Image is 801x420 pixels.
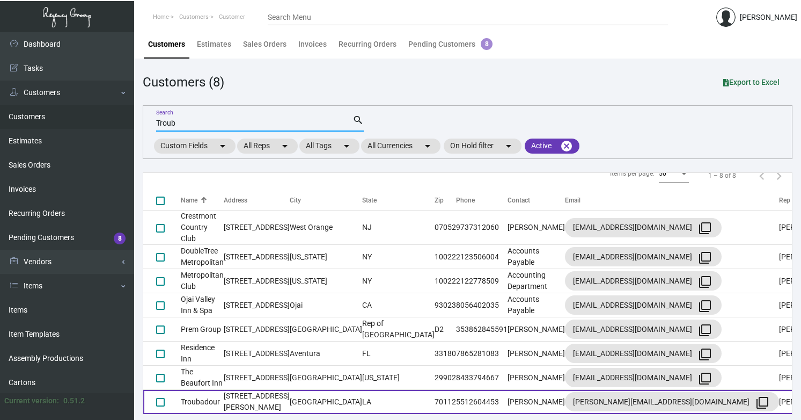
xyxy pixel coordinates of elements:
[456,195,475,205] div: Phone
[435,269,456,293] td: 10022
[699,372,711,385] mat-icon: filter_none
[699,251,711,264] mat-icon: filter_none
[456,269,508,293] td: 2122778509
[502,140,515,153] mat-icon: arrow_drop_down
[435,390,456,414] td: 70112
[508,390,565,414] td: [PERSON_NAME]
[456,195,508,205] div: Phone
[63,395,85,407] div: 0.51.2
[435,342,456,366] td: 33180
[659,170,689,178] mat-select: Items per page:
[508,366,565,390] td: [PERSON_NAME]
[435,245,456,269] td: 10022
[508,293,565,317] td: Accounts Payable
[435,366,456,390] td: 29902
[456,317,508,342] td: 353862845591
[456,245,508,269] td: 2123506004
[508,317,565,342] td: [PERSON_NAME]
[456,342,508,366] td: 7865281083
[756,396,769,409] mat-icon: filter_none
[290,390,362,414] td: [GEOGRAPHIC_DATA]
[181,211,224,245] td: Crestmont Country Club
[699,300,711,313] mat-icon: filter_none
[362,195,435,205] div: State
[278,140,291,153] mat-icon: arrow_drop_down
[181,390,224,414] td: Troubadour
[219,13,245,20] span: Customer
[237,139,298,154] mat-chip: All Reps
[290,342,362,366] td: Aventura
[508,195,530,205] div: Contact
[573,369,714,386] div: [EMAIL_ADDRESS][DOMAIN_NAME]
[456,366,508,390] td: 8433794667
[740,12,797,23] div: [PERSON_NAME]
[290,317,362,342] td: [GEOGRAPHIC_DATA]
[715,73,788,92] button: Export to Excel
[224,317,290,342] td: [STREET_ADDRESS]
[456,293,508,317] td: 8056402035
[339,39,396,50] div: Recurring Orders
[435,195,444,205] div: Zip
[573,219,714,236] div: [EMAIL_ADDRESS][DOMAIN_NAME]
[362,245,435,269] td: NY
[573,272,714,289] div: [EMAIL_ADDRESS][DOMAIN_NAME]
[298,39,327,50] div: Invoices
[699,276,711,288] mat-icon: filter_none
[435,317,456,342] td: D2
[708,171,736,180] div: 1 – 8 of 8
[290,293,362,317] td: Ojai
[525,139,579,154] mat-chip: Active
[197,39,231,50] div: Estimates
[362,342,435,366] td: FL
[181,195,224,205] div: Name
[610,169,655,178] div: Items per page:
[224,342,290,366] td: [STREET_ADDRESS]
[560,140,573,153] mat-icon: cancel
[362,317,435,342] td: Rep of [GEOGRAPHIC_DATA]
[723,78,780,86] span: Export to Excel
[148,39,185,50] div: Customers
[143,73,224,92] div: Customers (8)
[362,366,435,390] td: [US_STATE]
[181,293,224,317] td: Ojai Valley Inn & Spa
[224,293,290,317] td: [STREET_ADDRESS]
[181,245,224,269] td: DoubleTree Metropolitan
[573,296,714,314] div: [EMAIL_ADDRESS][DOMAIN_NAME]
[716,8,736,27] img: admin@bootstrapmaster.com
[181,366,224,390] td: The Beaufort Inn
[299,139,359,154] mat-chip: All Tags
[573,393,771,410] div: [PERSON_NAME][EMAIL_ADDRESS][DOMAIN_NAME]
[224,390,290,414] td: [STREET_ADDRESS][PERSON_NAME]
[224,269,290,293] td: [STREET_ADDRESS]
[508,245,565,269] td: Accounts Payable
[444,139,521,154] mat-chip: On Hold filter
[362,390,435,414] td: LA
[753,167,770,184] button: Previous page
[573,248,714,265] div: [EMAIL_ADDRESS][DOMAIN_NAME]
[573,345,714,362] div: [EMAIL_ADDRESS][DOMAIN_NAME]
[508,211,565,245] td: [PERSON_NAME]
[290,211,362,245] td: West Orange
[153,13,169,20] span: Home
[435,293,456,317] td: 93023
[352,114,364,127] mat-icon: search
[290,195,301,205] div: City
[224,366,290,390] td: [STREET_ADDRESS]
[340,140,353,153] mat-icon: arrow_drop_down
[4,395,59,407] div: Current version:
[154,139,236,154] mat-chip: Custom Fields
[508,195,565,205] div: Contact
[362,195,377,205] div: State
[779,195,790,205] div: Rep
[243,39,286,50] div: Sales Orders
[224,245,290,269] td: [STREET_ADDRESS]
[456,211,508,245] td: 9737312060
[224,195,290,205] div: Address
[508,269,565,293] td: Accounting Department
[770,167,788,184] button: Next page
[699,222,711,235] mat-icon: filter_none
[421,140,434,153] mat-icon: arrow_drop_down
[699,348,711,361] mat-icon: filter_none
[435,195,456,205] div: Zip
[508,342,565,366] td: [PERSON_NAME]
